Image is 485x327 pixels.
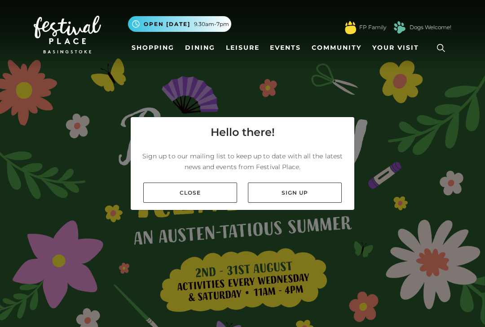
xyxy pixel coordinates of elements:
[143,183,237,203] a: Close
[372,43,419,52] span: Your Visit
[138,151,347,172] p: Sign up to our mailing list to keep up to date with all the latest news and events from Festival ...
[194,20,229,28] span: 9.30am-7pm
[266,39,304,56] a: Events
[308,39,365,56] a: Community
[410,23,451,31] a: Dogs Welcome!
[34,16,101,53] img: Festival Place Logo
[369,39,427,56] a: Your Visit
[128,39,178,56] a: Shopping
[144,20,190,28] span: Open [DATE]
[181,39,219,56] a: Dining
[359,23,386,31] a: FP Family
[222,39,263,56] a: Leisure
[248,183,342,203] a: Sign up
[128,16,231,32] button: Open [DATE] 9.30am-7pm
[211,124,275,140] h4: Hello there!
